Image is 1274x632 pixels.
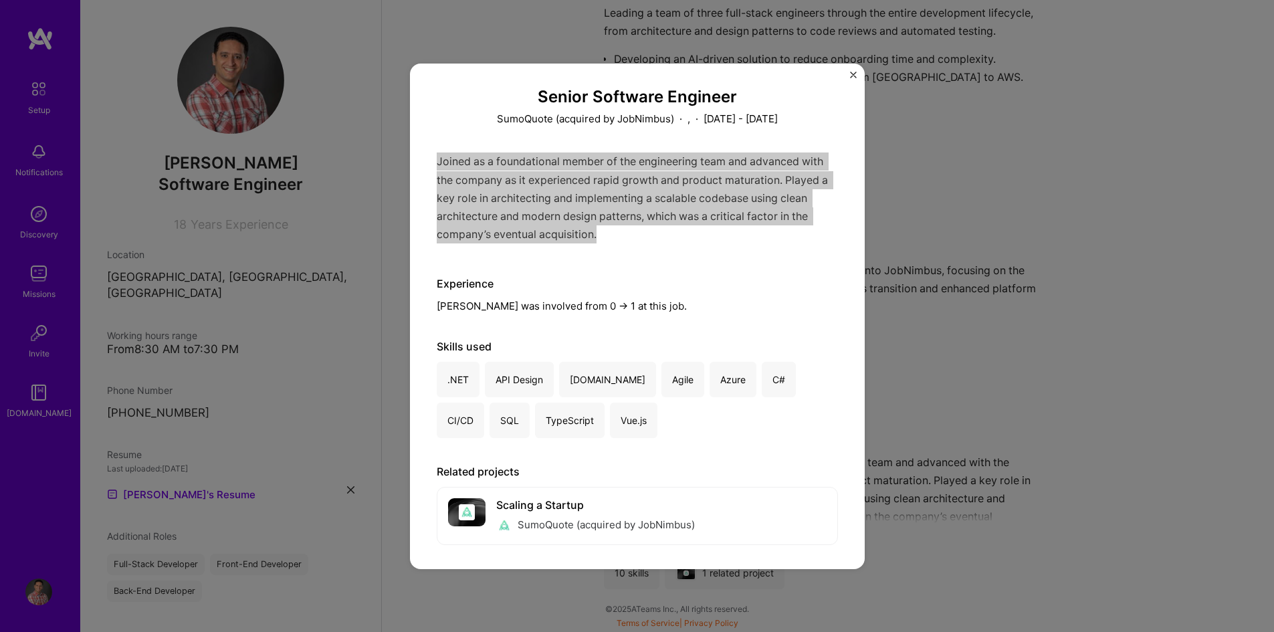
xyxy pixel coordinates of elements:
span: · [679,112,682,126]
div: SQL [490,403,530,438]
div: C# [762,362,796,397]
div: .NET [437,362,480,397]
p: , [687,112,690,126]
div: Agile [661,362,704,397]
div: Scaling a Startup [496,498,695,512]
img: cover [448,498,486,526]
div: API Design [485,362,554,397]
div: [PERSON_NAME] was involved from 0 -> 1 at this job. [437,277,838,313]
div: TypeScript [535,403,605,438]
div: CI/CD [437,403,484,438]
div: Experience [437,277,838,291]
span: · [696,112,698,126]
img: Company logo [496,518,512,534]
div: SumoQuote (acquired by JobNimbus) [518,518,695,534]
p: SumoQuote (acquired by JobNimbus) [497,112,674,126]
div: Vue.js [610,403,657,438]
button: Close [850,72,857,86]
p: [DATE] - [DATE] [704,112,778,126]
div: Skills used [437,340,838,354]
div: Azure [710,362,756,397]
img: Company logo [459,504,475,520]
h3: Senior Software Engineer [437,88,838,107]
div: [DOMAIN_NAME] [559,362,656,397]
div: Related projects [437,465,838,479]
